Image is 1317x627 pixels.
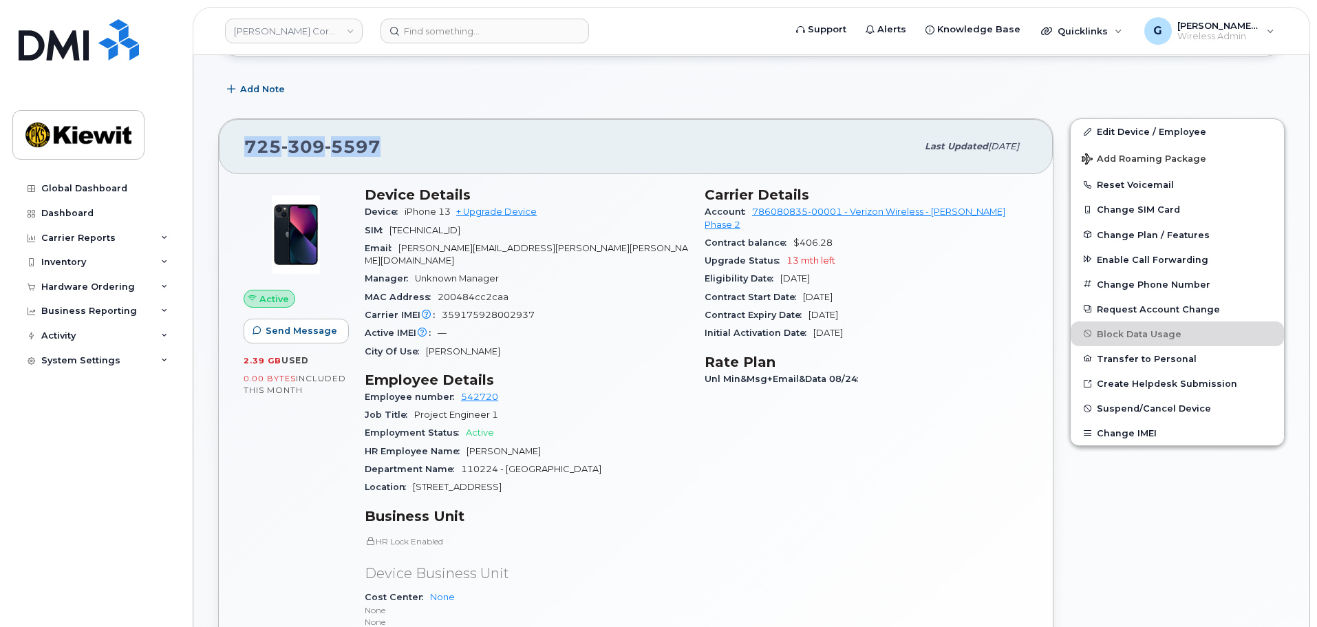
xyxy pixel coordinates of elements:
span: used [281,355,309,365]
span: 2.39 GB [244,356,281,365]
span: 110224 - [GEOGRAPHIC_DATA] [461,464,601,474]
span: Quicklinks [1058,25,1108,36]
button: Add Note [218,77,297,102]
span: Add Roaming Package [1082,153,1206,167]
button: Add Roaming Package [1071,144,1284,172]
span: Eligibility Date [705,273,780,284]
h3: Rate Plan [705,354,1028,370]
span: [PERSON_NAME][EMAIL_ADDRESS][PERSON_NAME][PERSON_NAME][DOMAIN_NAME] [365,243,688,266]
button: Suspend/Cancel Device [1071,396,1284,421]
span: 725 [244,136,381,157]
span: iPhone 13 [405,206,451,217]
a: Kiewit Corporation [225,19,363,43]
h3: Employee Details [365,372,688,388]
span: Wireless Admin [1177,31,1260,42]
h3: Business Unit [365,508,688,524]
a: None [430,592,455,602]
span: — [438,328,447,338]
span: G [1153,23,1162,39]
iframe: Messenger Launcher [1257,567,1307,617]
span: Account [705,206,752,217]
span: Job Title [365,410,414,420]
span: Contract Start Date [705,292,803,302]
span: Alerts [877,23,906,36]
span: Suspend/Cancel Device [1097,403,1211,414]
span: Employee number [365,392,461,402]
span: Employment Status [365,427,466,438]
span: Cost Center [365,592,430,602]
span: Initial Activation Date [705,328,813,338]
span: 309 [281,136,325,157]
a: Edit Device / Employee [1071,119,1284,144]
h3: Carrier Details [705,187,1028,203]
span: Knowledge Base [937,23,1020,36]
a: 786080835-00001 - Verizon Wireless - [PERSON_NAME] Phase 2 [705,206,1005,229]
button: Change SIM Card [1071,197,1284,222]
span: [STREET_ADDRESS] [413,482,502,492]
span: Active [466,427,494,438]
img: image20231002-3703462-1ig824h.jpeg [255,193,337,276]
span: Unknown Manager [415,273,499,284]
span: Email [365,243,398,253]
span: 359175928002937 [442,310,535,320]
span: Add Note [240,83,285,96]
span: City Of Use [365,346,426,357]
p: None [365,604,688,616]
span: [DATE] [988,141,1019,151]
span: Manager [365,273,415,284]
button: Change Plan / Features [1071,222,1284,247]
div: Quicklinks [1031,17,1132,45]
span: HR Employee Name [365,446,467,456]
span: $406.28 [793,237,833,248]
span: 0.00 Bytes [244,374,296,383]
button: Change Phone Number [1071,272,1284,297]
a: Alerts [856,16,916,43]
span: [PERSON_NAME] [467,446,541,456]
span: Send Message [266,324,337,337]
a: + Upgrade Device [456,206,537,217]
span: [DATE] [780,273,810,284]
button: Block Data Usage [1071,321,1284,346]
button: Send Message [244,319,349,343]
span: SIM [365,225,389,235]
div: Gabrielle.Chicoine [1135,17,1284,45]
span: Enable Call Forwarding [1097,254,1208,264]
span: Upgrade Status [705,255,786,266]
span: Carrier IMEI [365,310,442,320]
span: Department Name [365,464,461,474]
span: [TECHNICAL_ID] [389,225,460,235]
button: Change IMEI [1071,421,1284,445]
span: Active IMEI [365,328,438,338]
button: Enable Call Forwarding [1071,247,1284,272]
span: 5597 [325,136,381,157]
span: [PERSON_NAME].[PERSON_NAME] [1177,20,1260,31]
a: 542720 [461,392,498,402]
button: Request Account Change [1071,297,1284,321]
span: Contract Expiry Date [705,310,809,320]
span: [DATE] [813,328,843,338]
span: Change Plan / Features [1097,229,1210,240]
span: 13 mth left [786,255,835,266]
span: MAC Address [365,292,438,302]
button: Reset Voicemail [1071,172,1284,197]
span: Project Engineer 1 [414,410,498,420]
a: Knowledge Base [916,16,1030,43]
p: HR Lock Enabled [365,535,688,547]
h3: Device Details [365,187,688,203]
span: Support [808,23,846,36]
span: Active [259,293,289,306]
span: Last updated [925,141,988,151]
a: Create Helpdesk Submission [1071,371,1284,396]
span: [DATE] [803,292,833,302]
span: Location [365,482,413,492]
span: [PERSON_NAME] [426,346,500,357]
span: Unl Min&Msg+Email&Data 08/24 [705,374,865,384]
button: Transfer to Personal [1071,346,1284,371]
a: Support [786,16,856,43]
span: Device [365,206,405,217]
p: Device Business Unit [365,564,688,584]
span: Contract balance [705,237,793,248]
input: Find something... [381,19,589,43]
span: [DATE] [809,310,838,320]
span: 200484cc2caa [438,292,508,302]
